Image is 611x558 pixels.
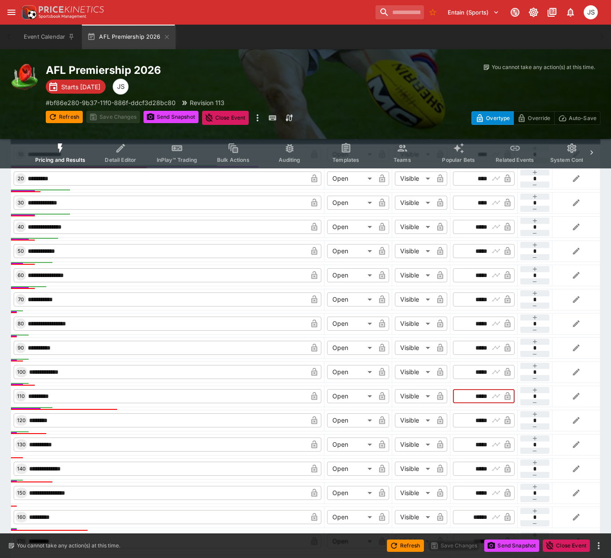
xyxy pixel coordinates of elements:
[28,137,583,168] div: Event type filters
[395,341,433,355] div: Visible
[513,111,554,125] button: Override
[395,413,433,427] div: Visible
[395,244,433,258] div: Visible
[15,490,27,496] span: 150
[82,25,175,49] button: AFL Premiership 2026
[15,393,26,399] span: 110
[327,413,375,427] div: Open
[327,171,375,186] div: Open
[46,111,83,123] button: Refresh
[395,389,433,403] div: Visible
[15,441,27,448] span: 130
[332,157,359,163] span: Templates
[554,111,600,125] button: Auto-Save
[492,63,595,71] p: You cannot take any action(s) at this time.
[217,157,250,163] span: Bulk Actions
[395,438,433,452] div: Visible
[157,157,197,163] span: InPlay™ Trading
[202,111,249,125] button: Close Event
[190,98,225,107] p: Revision 113
[39,15,86,18] img: Sportsbook Management
[426,5,440,19] button: No Bookmarks
[327,244,375,258] div: Open
[105,157,136,163] span: Detail Editor
[395,268,433,282] div: Visible
[442,5,504,19] button: Select Tenant
[442,157,475,163] span: Popular Bets
[395,486,433,500] div: Visible
[471,111,514,125] button: Overtype
[279,157,300,163] span: Auditing
[4,4,19,20] button: open drawer
[395,365,433,379] div: Visible
[46,63,369,77] h2: Copy To Clipboard
[395,510,433,524] div: Visible
[395,292,433,306] div: Visible
[327,389,375,403] div: Open
[327,220,375,234] div: Open
[35,157,85,163] span: Pricing and Results
[61,82,100,91] p: Starts [DATE]
[39,6,104,13] img: PriceKinetics
[543,540,590,552] button: Close Event
[113,79,129,95] div: John Seaton
[387,540,424,552] button: Refresh
[327,510,375,524] div: Open
[486,113,510,123] p: Overtype
[395,220,433,234] div: Visible
[16,175,26,182] span: 20
[395,462,433,476] div: Visible
[544,4,560,20] button: Documentation
[581,3,600,22] button: John Seaton
[16,224,26,230] span: 40
[550,157,593,163] span: System Controls
[375,5,424,19] input: search
[327,486,375,500] div: Open
[395,317,433,331] div: Visible
[144,111,199,123] button: Send Snapshot
[507,4,523,20] button: Connected to PK
[327,317,375,331] div: Open
[16,248,26,254] span: 50
[327,365,375,379] div: Open
[16,345,26,351] span: 90
[327,292,375,306] div: Open
[584,5,598,19] div: John Seaton
[395,171,433,186] div: Visible
[395,196,433,210] div: Visible
[46,98,176,107] p: Copy To Clipboard
[593,540,604,551] button: more
[394,157,411,163] span: Teams
[327,341,375,355] div: Open
[15,466,27,472] span: 140
[18,25,80,49] button: Event Calendar
[15,514,27,520] span: 160
[327,268,375,282] div: Open
[19,4,37,21] img: PriceKinetics Logo
[11,63,39,91] img: australian_rules.png
[484,540,539,552] button: Send Snapshot
[16,296,26,303] span: 70
[16,321,26,327] span: 80
[17,542,120,550] p: You cannot take any action(s) at this time.
[252,111,263,125] button: more
[471,111,600,125] div: Start From
[569,113,596,123] p: Auto-Save
[496,157,534,163] span: Related Events
[327,462,375,476] div: Open
[16,272,26,278] span: 60
[16,200,26,206] span: 30
[526,4,541,20] button: Toggle light/dark mode
[563,4,578,20] button: Notifications
[15,417,27,423] span: 120
[327,438,375,452] div: Open
[327,196,375,210] div: Open
[528,113,550,123] p: Override
[15,369,27,375] span: 100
